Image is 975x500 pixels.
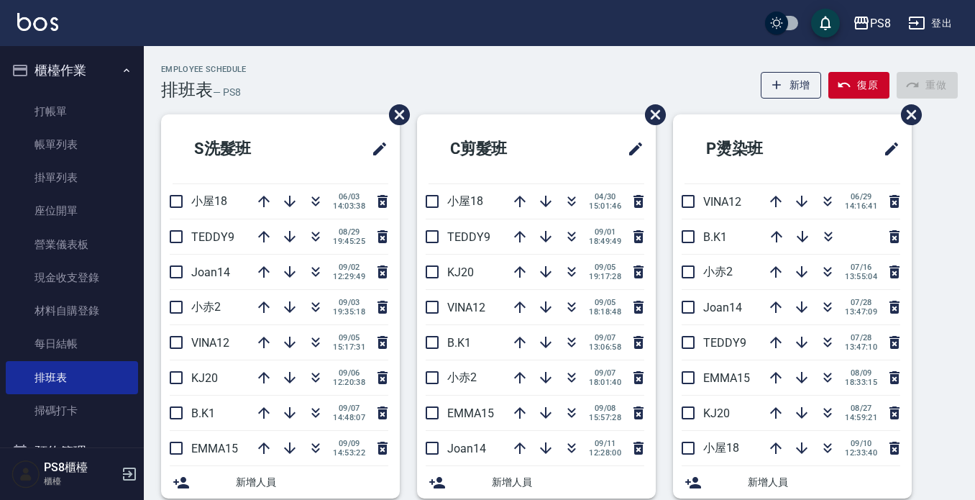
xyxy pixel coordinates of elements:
[6,361,138,394] a: 排班表
[191,371,218,385] span: KJ20
[874,132,900,166] span: 修改班表的標題
[6,128,138,161] a: 帳單列表
[845,192,877,201] span: 06/29
[703,336,746,350] span: TEDDY9
[703,371,750,385] span: EMMA15
[761,72,822,99] button: 新增
[589,298,621,307] span: 09/05
[845,439,877,448] span: 09/10
[870,14,891,32] div: PS8
[589,378,621,387] span: 18:01:40
[213,85,241,100] h6: — PS8
[333,413,365,422] span: 14:48:07
[6,52,138,89] button: 櫃檯作業
[362,132,388,166] span: 修改班表的標題
[845,307,877,317] span: 13:47:09
[447,371,477,384] span: 小赤2
[447,265,474,279] span: KJ20
[703,265,733,278] span: 小赤2
[6,294,138,327] a: 材料自購登錄
[333,201,365,211] span: 14:03:38
[589,448,621,458] span: 12:28:00
[6,327,138,360] a: 每日結帳
[589,342,621,352] span: 13:06:58
[191,230,234,244] span: TEDDY9
[6,228,138,261] a: 營業儀表板
[589,404,621,413] span: 09/08
[333,237,365,246] span: 19:45:25
[902,10,958,37] button: 登出
[447,230,490,244] span: TEDDY9
[191,442,238,455] span: EMMA15
[6,161,138,194] a: 掛單列表
[161,466,400,499] div: 新增人員
[845,272,877,281] span: 13:55:04
[6,95,138,128] a: 打帳單
[191,336,229,350] span: VINA12
[703,301,742,314] span: Joan14
[191,300,221,314] span: 小赤2
[12,460,40,488] img: Person
[417,466,656,499] div: 新增人員
[447,194,483,208] span: 小屋18
[685,123,830,175] h2: P燙染班
[447,336,471,350] span: B.K1
[589,439,621,448] span: 09/11
[673,466,912,499] div: 新增人員
[589,368,621,378] span: 09/07
[17,13,58,31] img: Logo
[333,448,365,458] span: 14:53:22
[447,301,485,314] span: VINA12
[618,132,644,166] span: 修改班表的標題
[6,394,138,427] a: 掃碼打卡
[589,413,621,422] span: 15:57:28
[811,9,840,37] button: save
[447,406,494,420] span: EMMA15
[703,441,739,455] span: 小屋18
[333,404,365,413] span: 09/07
[333,272,365,281] span: 12:29:49
[845,201,877,211] span: 14:16:41
[828,72,889,99] button: 復原
[492,475,644,490] span: 新增人員
[748,475,900,490] span: 新增人員
[589,201,621,211] span: 15:01:46
[589,192,621,201] span: 04/30
[429,123,574,175] h2: C剪髮班
[6,261,138,294] a: 現金收支登錄
[333,342,365,352] span: 15:17:31
[589,263,621,272] span: 09/05
[333,307,365,317] span: 19:35:18
[845,342,877,352] span: 13:47:10
[845,413,877,422] span: 14:59:21
[634,94,668,136] span: 刪除班表
[333,192,365,201] span: 06/03
[6,433,138,471] button: 預約管理
[589,272,621,281] span: 19:17:28
[333,368,365,378] span: 09/06
[236,475,388,490] span: 新增人員
[333,378,365,387] span: 12:20:38
[161,80,213,100] h3: 排班表
[703,195,741,209] span: VINA12
[191,265,230,279] span: Joan14
[378,94,412,136] span: 刪除班表
[589,333,621,342] span: 09/07
[447,442,486,455] span: Joan14
[44,460,117,475] h5: PS8櫃檯
[161,65,247,74] h2: Employee Schedule
[44,475,117,488] p: 櫃檯
[845,448,877,458] span: 12:33:40
[173,123,318,175] h2: S洗髮班
[845,298,877,307] span: 07/28
[333,298,365,307] span: 09/03
[333,227,365,237] span: 08/29
[845,263,877,272] span: 07/16
[845,378,877,387] span: 18:33:15
[589,227,621,237] span: 09/01
[890,94,924,136] span: 刪除班表
[847,9,897,38] button: PS8
[845,368,877,378] span: 08/09
[6,194,138,227] a: 座位開單
[333,439,365,448] span: 09/09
